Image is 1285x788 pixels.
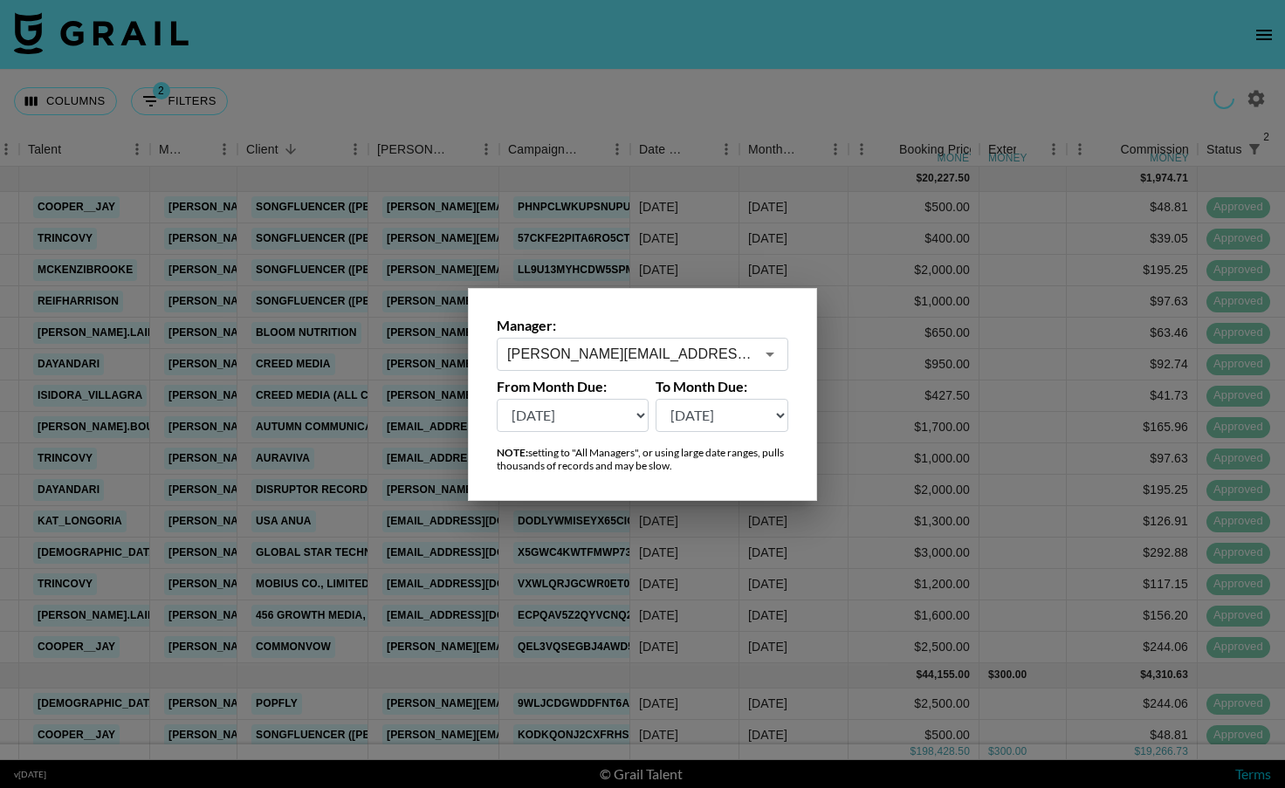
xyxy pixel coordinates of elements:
[497,378,649,395] label: From Month Due:
[758,342,782,367] button: Open
[497,446,528,459] strong: NOTE:
[497,317,788,334] label: Manager:
[497,446,788,472] div: setting to "All Managers", or using large date ranges, pulls thousands of records and may be slow.
[656,378,789,395] label: To Month Due:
